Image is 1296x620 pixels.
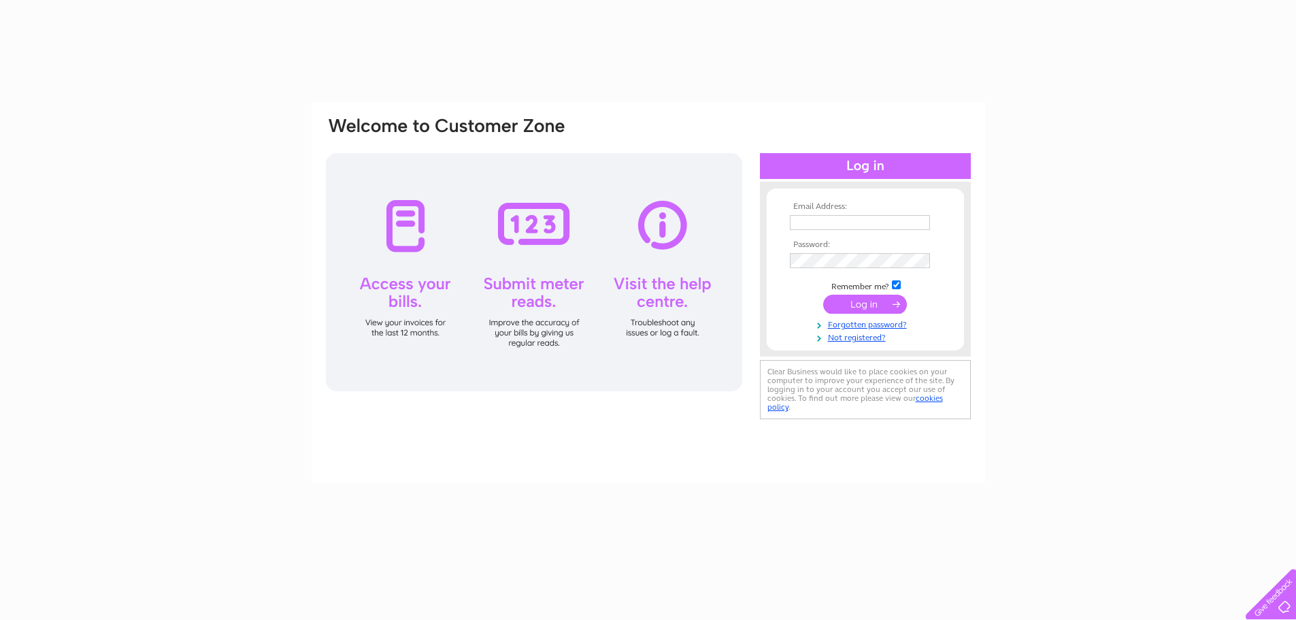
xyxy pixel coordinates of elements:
a: cookies policy [767,393,943,412]
th: Password: [786,240,944,250]
a: Forgotten password? [790,317,944,330]
td: Remember me? [786,278,944,292]
a: Not registered? [790,330,944,343]
input: Submit [823,295,907,314]
th: Email Address: [786,202,944,212]
div: Clear Business would like to place cookies on your computer to improve your experience of the sit... [760,360,971,419]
